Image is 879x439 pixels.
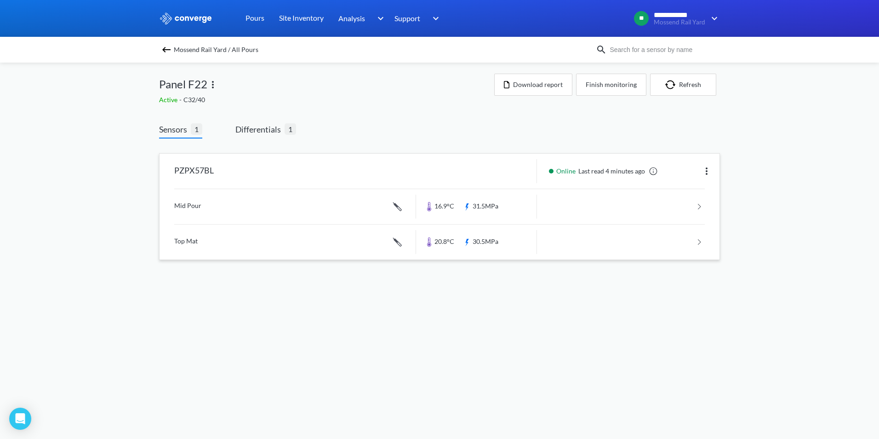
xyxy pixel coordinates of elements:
div: PZPX57BL [174,159,214,183]
img: downArrow.svg [427,13,441,24]
input: Search for a sensor by name [607,45,718,55]
img: more.svg [701,166,712,177]
button: Download report [494,74,572,96]
span: Panel F22 [159,75,207,93]
img: more.svg [207,79,218,90]
span: Sensors [159,123,191,136]
span: 1 [285,123,296,135]
img: downArrow.svg [705,13,720,24]
img: logo_ewhite.svg [159,12,212,24]
span: Mossend Rail Yard / All Pours [174,43,258,56]
span: 1 [191,123,202,135]
span: Analysis [338,12,365,24]
button: Finish monitoring [576,74,646,96]
img: backspace.svg [161,44,172,55]
div: Open Intercom Messenger [9,408,31,430]
span: - [179,96,183,104]
span: Support [394,12,420,24]
img: downArrow.svg [371,13,386,24]
span: Mossend Rail Yard [654,19,705,26]
div: Last read 4 minutes ago [544,166,661,176]
button: Refresh [650,74,716,96]
img: icon-file.svg [504,81,509,88]
span: Active [159,96,179,104]
span: Differentials [235,123,285,136]
img: icon-search.svg [596,44,607,55]
img: icon-refresh.svg [665,80,679,89]
span: Online [556,166,578,176]
div: C32/40 [159,95,494,105]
